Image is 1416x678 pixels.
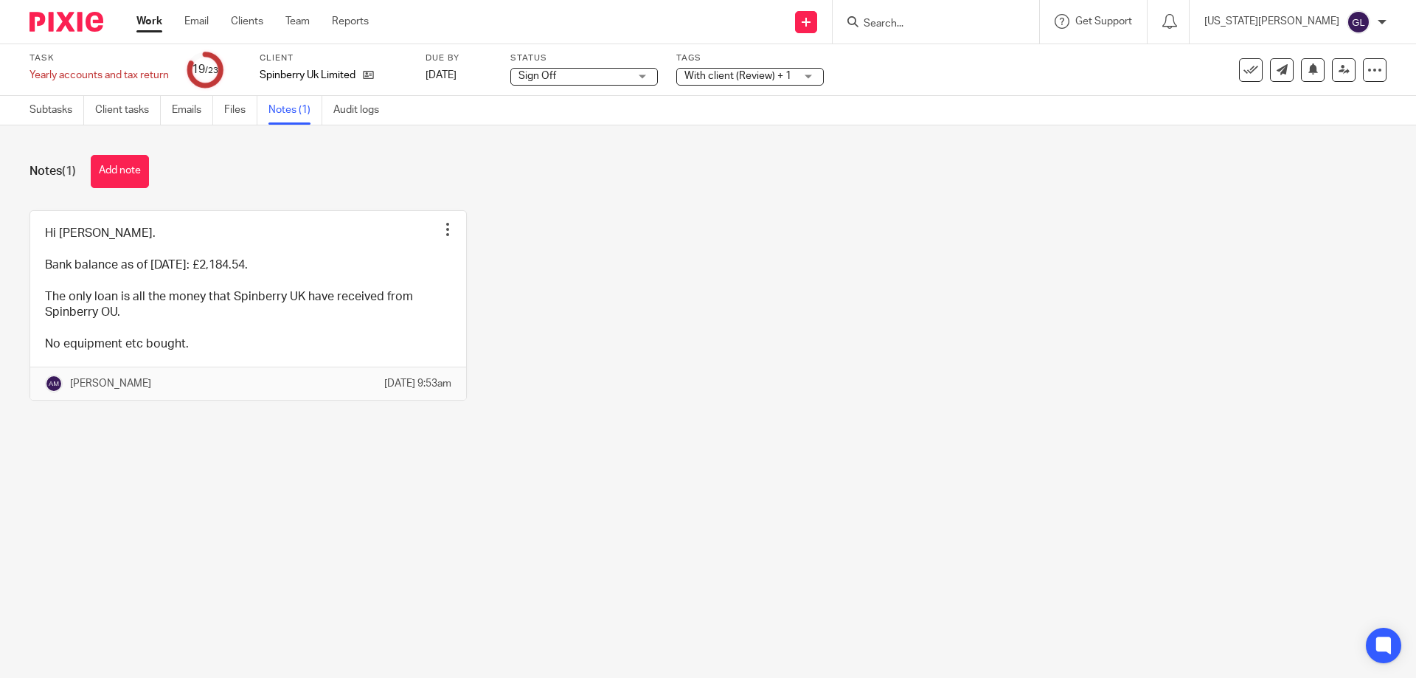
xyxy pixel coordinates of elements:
span: [DATE] [426,70,457,80]
img: svg%3E [1347,10,1370,34]
small: /23 [205,66,218,75]
span: Get Support [1075,16,1132,27]
label: Due by [426,52,492,64]
h1: Notes [29,164,76,179]
a: Email [184,14,209,29]
label: Client [260,52,407,64]
label: Task [29,52,169,64]
p: Spinberry Uk Limited [260,68,355,83]
label: Tags [676,52,824,64]
a: Subtasks [29,96,84,125]
a: Team [285,14,310,29]
a: Audit logs [333,96,390,125]
a: Clients [231,14,263,29]
input: Search [862,18,995,31]
a: Reports [332,14,369,29]
a: Files [224,96,257,125]
span: Sign Off [518,71,556,81]
a: Notes (1) [268,96,322,125]
div: Yearly accounts and tax return [29,68,169,83]
a: Emails [172,96,213,125]
img: svg%3E [45,375,63,392]
a: Work [136,14,162,29]
a: Client tasks [95,96,161,125]
button: Add note [91,155,149,188]
span: (1) [62,165,76,177]
p: [PERSON_NAME] [70,376,151,391]
div: 19 [192,61,218,78]
p: [US_STATE][PERSON_NAME] [1204,14,1339,29]
p: [DATE] 9:53am [384,376,451,391]
img: Pixie [29,12,103,32]
span: With client (Review) + 1 [684,71,791,81]
label: Status [510,52,658,64]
